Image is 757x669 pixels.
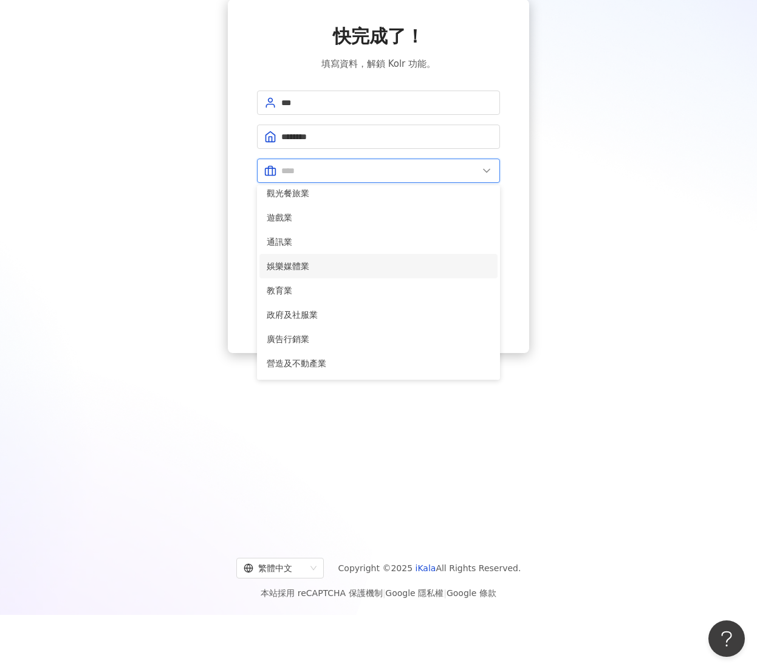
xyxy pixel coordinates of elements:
span: 廣告行銷業 [267,332,490,346]
span: 快完成了！ [333,24,424,49]
span: 本站採用 reCAPTCHA 保護機制 [261,586,496,600]
span: 營造及不動產業 [267,357,490,370]
span: 通訊業 [267,235,490,249]
span: 娛樂媒體業 [267,259,490,273]
span: | [383,588,386,598]
span: 觀光餐旅業 [267,187,490,200]
span: 填寫資料，解鎖 Kolr 功能。 [321,57,436,71]
div: 繁體中文 [244,558,306,578]
span: | [444,588,447,598]
a: Google 隱私權 [385,588,444,598]
span: 遊戲業 [267,211,490,224]
a: iKala [416,563,436,573]
span: Copyright © 2025 All Rights Reserved. [338,561,521,575]
span: 政府及社服業 [267,308,490,321]
span: 教育業 [267,284,490,297]
a: Google 條款 [447,588,496,598]
iframe: Help Scout Beacon - Open [708,620,745,657]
